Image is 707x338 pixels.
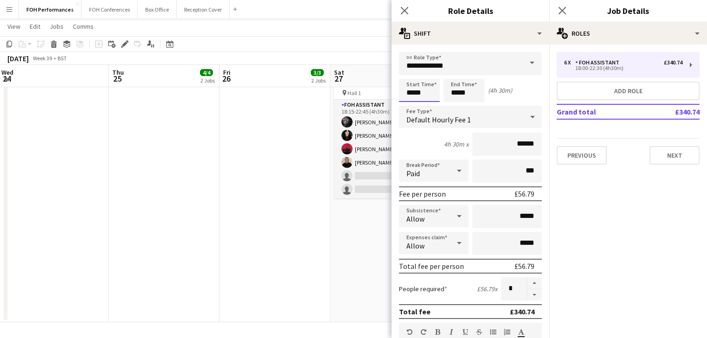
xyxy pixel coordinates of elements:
div: BST [58,55,67,62]
button: Box Office [138,0,177,19]
span: Comms [73,22,94,31]
span: Jobs [50,22,64,31]
span: View [7,22,20,31]
div: 2 Jobs [311,77,326,84]
span: Week 39 [31,55,54,62]
button: Strikethrough [476,328,482,336]
div: £340.74 [510,307,534,316]
span: Thu [112,68,124,77]
div: Total fee per person [399,261,464,271]
button: Redo [420,328,427,336]
a: View [4,20,24,32]
div: 2 Jobs [200,77,215,84]
button: Bold [434,328,441,336]
h3: Role Details [392,5,549,17]
button: Unordered List [490,328,496,336]
span: 26 [222,73,231,84]
label: People required [399,285,447,293]
span: Allow [406,214,424,223]
div: Fee per person [399,189,446,198]
button: FOH Conferences [82,0,138,19]
span: 4/4 [200,69,213,76]
a: Jobs [46,20,67,32]
button: Previous [557,146,607,165]
span: Fri [223,68,231,77]
span: Allow [406,241,424,250]
span: Default Hourly Fee 1 [406,115,471,124]
div: £56.79 [514,189,534,198]
span: Sat [334,68,344,77]
app-card-role: FOH Assistant1A4/618:15-22:45 (4h30m)[PERSON_NAME][PERSON_NAME][PERSON_NAME][PERSON_NAME] [334,100,438,198]
div: 4h 30m x [444,140,469,148]
span: Edit [30,22,40,31]
div: [DATE] [7,54,29,63]
td: £340.74 [644,104,700,119]
div: FOH Assistant [575,59,623,66]
button: Reception Cover [177,0,230,19]
span: Wed [1,68,13,77]
button: Text Color [518,328,524,336]
a: Edit [26,20,44,32]
div: 18:00-22:30 (4h30m) [564,66,682,70]
button: Add role [557,82,700,100]
div: 6 x [564,59,575,66]
div: £340.74 [664,59,682,66]
button: Next [649,146,700,165]
button: Ordered List [504,328,510,336]
td: Grand total [557,104,644,119]
app-job-card: 18:15-22:45 (4h30m)4/6RURA Hall 11 RoleFOH Assistant1A4/618:15-22:45 (4h30m)[PERSON_NAME][PERSON_... [334,67,438,198]
button: Undo [406,328,413,336]
div: Roles [549,22,707,45]
span: 27 [333,73,344,84]
button: Underline [462,328,469,336]
button: Increase [527,277,542,289]
h3: Job Details [549,5,707,17]
span: Paid [406,169,420,178]
span: 25 [111,73,124,84]
span: Hall 1 [347,89,361,96]
button: Decrease [527,289,542,301]
a: Comms [69,20,97,32]
div: (4h 30m) [488,86,512,95]
button: FOH Performances [19,0,82,19]
span: 3/3 [311,69,324,76]
div: £56.79 [514,261,534,271]
div: £56.79 x [477,285,497,293]
div: Total fee [399,307,431,316]
div: Shift [392,22,549,45]
button: Italic [448,328,455,336]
